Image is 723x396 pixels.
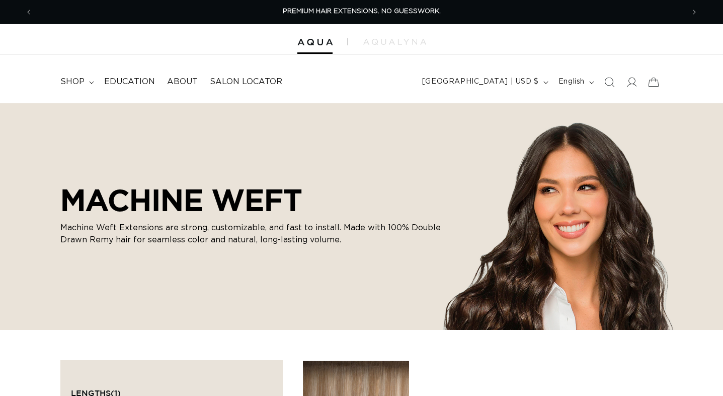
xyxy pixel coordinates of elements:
[297,39,333,46] img: Aqua Hair Extensions
[683,3,705,22] button: Next announcement
[161,71,204,93] a: About
[104,77,155,87] span: Education
[210,77,282,87] span: Salon Locator
[18,3,40,22] button: Previous announcement
[283,8,441,15] span: PREMIUM HAIR EXTENSIONS. NO GUESSWORK.
[54,71,98,93] summary: shop
[60,182,443,218] h2: MACHINE WEFT
[422,77,539,87] span: [GEOGRAPHIC_DATA] | USD $
[558,77,585,87] span: English
[204,71,288,93] a: Salon Locator
[598,71,620,93] summary: Search
[60,222,443,246] p: Machine Weft Extensions are strong, customizable, and fast to install. Made with 100% Double Draw...
[167,77,198,87] span: About
[552,73,598,92] button: English
[98,71,161,93] a: Education
[416,73,552,92] button: [GEOGRAPHIC_DATA] | USD $
[363,39,426,45] img: aqualyna.com
[60,77,85,87] span: shop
